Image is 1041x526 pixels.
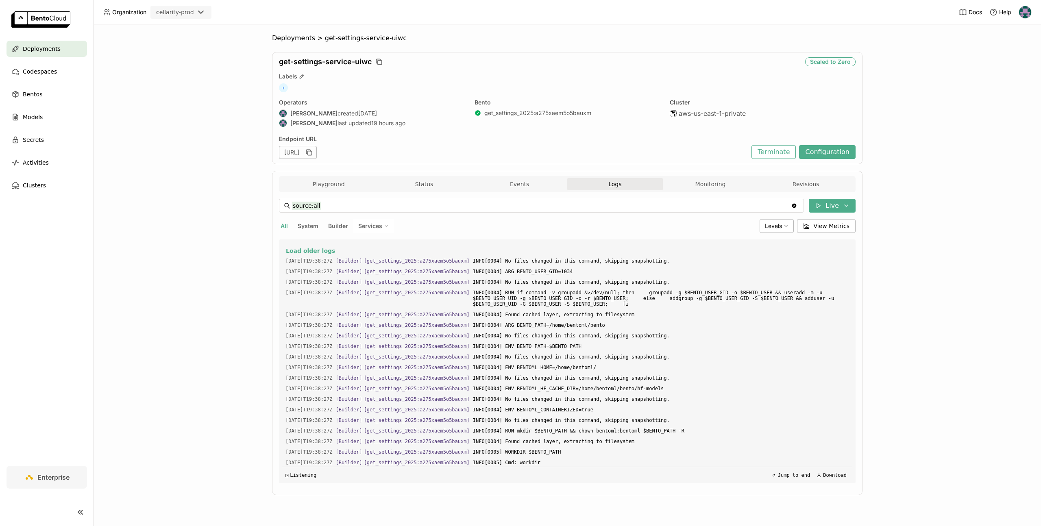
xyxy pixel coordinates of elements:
[336,279,362,285] span: [Builder]
[473,342,849,351] span: INFO[0004] ENV BENTO_PATH=$BENTO_PATH
[473,384,849,393] span: INFO[0004] ENV BENTOML_HF_CACHE_DIR=/home/bentoml/bento/hf-models
[285,256,333,265] span: 2025-09-08T19:38:27.797Z
[7,63,87,80] a: Codespaces
[364,258,470,264] span: [get_settings_2025:a275xaem5o5bauxm]
[969,9,982,16] span: Docs
[328,222,348,229] span: Builder
[364,290,470,296] span: [get_settings_2025:a275xaem5o5bauxm]
[285,352,333,361] span: 2025-09-08T19:38:27.897Z
[336,449,362,455] span: [Builder]
[336,375,362,381] span: [Builder]
[285,416,333,425] span: 2025-09-08T19:38:27.897Z
[473,352,849,361] span: INFO[0004] No files changed in this command, skipping snapshotting.
[473,448,849,456] span: INFO[0005] WORKDIR $BENTO_PATH
[285,246,849,256] button: Load older logs
[292,199,791,212] input: Search
[285,342,333,351] span: 2025-09-08T19:38:27.897Z
[364,386,470,391] span: [get_settings_2025:a275xaem5o5bauxm]
[336,258,362,264] span: [Builder]
[336,333,362,339] span: [Builder]
[364,375,470,381] span: [get_settings_2025:a275xaem5o5bauxm]
[7,154,87,171] a: Activities
[473,437,849,446] span: INFO[0004] Found cached layer, extracting to filesystem
[285,267,333,276] span: 2025-09-08T19:38:27.797Z
[285,288,333,297] span: 2025-09-08T19:38:27.797Z
[285,472,288,478] span: ◲
[472,178,567,190] button: Events
[285,278,333,287] span: 2025-09-08T19:38:27.797Z
[285,363,333,372] span: 2025-09-08T19:38:27.897Z
[195,9,196,17] input: Selected cellarity-prod.
[791,202,797,209] svg: Clear value
[281,178,377,190] button: Playground
[279,83,288,92] span: +
[285,321,333,330] span: 2025-09-08T19:38:27.897Z
[364,322,470,328] span: [get_settings_2025:a275xaem5o5bauxm]
[336,386,362,391] span: [Builder]
[336,439,362,444] span: [Builder]
[336,312,362,317] span: [Builder]
[325,34,407,42] div: get-settings-service-uiwc
[797,219,856,233] button: View Metrics
[336,354,362,360] span: [Builder]
[364,396,470,402] span: [get_settings_2025:a275xaem5o5bauxm]
[473,426,849,435] span: INFO[0004] RUN mkdir $BENTO_PATH && chown bentoml:bentoml $BENTO_PATH -R
[473,278,849,287] span: INFO[0004] No files changed in this command, skipping snapshotting.
[364,333,470,339] span: [get_settings_2025:a275xaem5o5bauxm]
[7,86,87,102] a: Bentos
[473,267,849,276] span: INFO[0004] ARG BENTO_USER_GID=1034
[37,473,70,481] span: Enterprise
[279,119,465,127] div: last updated
[670,99,856,106] div: Cluster
[473,321,849,330] span: INFO[0004] ARG BENTO_PATH=/home/bentoml/bento
[814,222,850,230] span: View Metrics
[23,135,44,145] span: Secrets
[799,145,856,159] button: Configuration
[364,407,470,413] span: [get_settings_2025:a275xaem5o5bauxm]
[7,132,87,148] a: Secrets
[11,11,70,28] img: logo
[473,374,849,383] span: INFO[0004] No files changed in this command, skipping snapshotting.
[285,405,333,414] span: 2025-09-08T19:38:27.897Z
[23,44,61,54] span: Deployments
[279,221,290,231] button: All
[358,222,382,230] span: Services
[290,120,338,127] strong: [PERSON_NAME]
[364,343,470,349] span: [get_settings_2025:a275xaem5o5bauxm]
[364,279,470,285] span: [get_settings_2025:a275xaem5o5bauxm]
[751,145,796,159] button: Terminate
[769,470,812,480] button: Jump to end
[279,57,372,66] span: get-settings-service-uiwc
[336,322,362,328] span: [Builder]
[336,407,362,413] span: [Builder]
[760,219,794,233] div: Levels
[336,269,362,274] span: [Builder]
[7,177,87,193] a: Clusters
[281,222,288,229] span: All
[473,310,849,319] span: INFO[0004] Found cached layer, extracting to filesystem
[272,34,315,42] div: Deployments
[679,109,746,117] span: aws-us-east-1-private
[377,178,472,190] button: Status
[336,460,362,465] span: [Builder]
[758,178,854,190] button: Revisions
[285,310,333,319] span: 2025-09-08T19:38:27.797Z
[285,458,333,467] span: 2025-09-08T19:38:27.981Z
[353,219,394,233] div: Services
[156,8,194,16] div: cellarity-prod
[608,180,621,188] span: Logs
[484,109,591,117] a: get_settings_2025:a275xaem5o5bauxm
[279,110,287,117] img: Ragy
[285,437,333,446] span: 2025-09-08T19:38:27.897Z
[364,428,470,434] span: [get_settings_2025:a275xaem5o5bauxm]
[285,331,333,340] span: 2025-09-08T19:38:27.897Z
[7,466,87,489] a: Enterprise
[285,472,316,478] div: Listening
[279,146,317,159] div: [URL]
[285,384,333,393] span: 2025-09-08T19:38:27.897Z
[336,365,362,370] span: [Builder]
[473,416,849,425] span: INFO[0004] No files changed in this command, skipping snapshotting.
[475,99,660,106] div: Bento
[473,395,849,404] span: INFO[0004] No files changed in this command, skipping snapshotting.
[7,41,87,57] a: Deployments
